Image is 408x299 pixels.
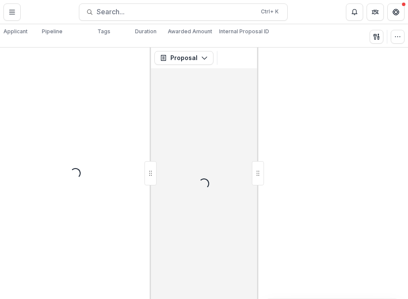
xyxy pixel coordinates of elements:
p: Pipeline [42,28,63,35]
p: Tags [97,28,110,35]
div: Ctrl + K [259,7,280,16]
button: Search... [79,3,288,21]
button: Notifications [346,3,363,21]
p: Awarded Amount [168,28,212,35]
span: Search... [97,8,256,16]
p: Applicant [3,28,28,35]
button: Partners [367,3,384,21]
button: Get Help [387,3,405,21]
button: Proposal [154,51,213,65]
p: Internal Proposal ID [219,28,269,35]
button: Toggle Menu [3,3,21,21]
p: Duration [135,28,157,35]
